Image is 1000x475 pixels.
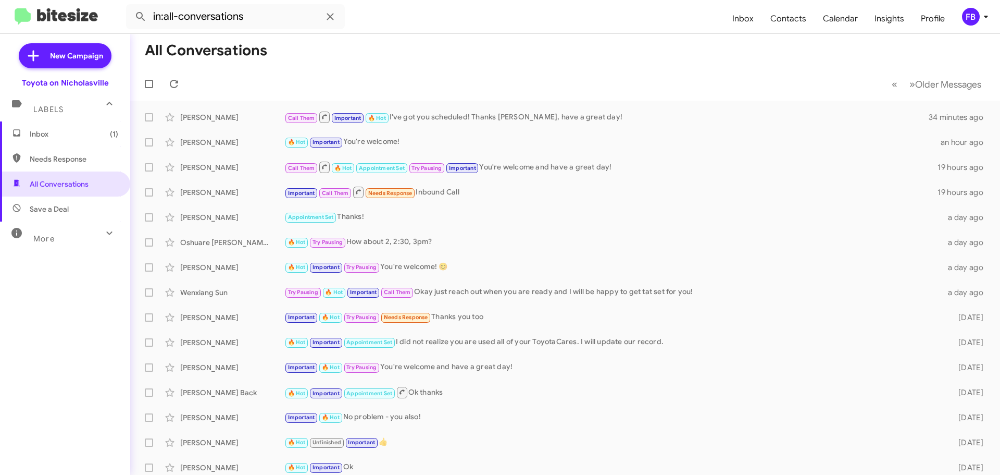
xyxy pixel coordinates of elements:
[312,464,340,471] span: Important
[180,462,284,473] div: [PERSON_NAME]
[288,390,306,397] span: 🔥 Hot
[288,264,306,271] span: 🔥 Hot
[962,8,980,26] div: FB
[346,314,377,321] span: Try Pausing
[322,190,349,197] span: Call Them
[938,187,992,198] div: 19 hours ago
[180,187,284,198] div: [PERSON_NAME]
[346,364,377,371] span: Try Pausing
[284,386,942,399] div: Ok thanks
[724,4,762,34] span: Inbox
[180,337,284,348] div: [PERSON_NAME]
[288,439,306,446] span: 🔥 Hot
[411,165,442,172] span: Try Pausing
[334,165,352,172] span: 🔥 Hot
[942,312,992,323] div: [DATE]
[19,43,111,68] a: New Campaign
[180,412,284,423] div: [PERSON_NAME]
[284,461,942,473] div: Ok
[359,165,405,172] span: Appointment Set
[33,234,55,243] span: More
[288,190,315,197] span: Important
[180,312,284,323] div: [PERSON_NAME]
[942,287,992,298] div: a day ago
[288,414,315,421] span: Important
[288,364,315,371] span: Important
[288,314,315,321] span: Important
[180,387,284,398] div: [PERSON_NAME] Back
[284,236,942,248] div: How about 2, 2:30, 3pm?
[180,137,284,148] div: [PERSON_NAME]
[346,390,392,397] span: Appointment Set
[126,4,345,29] input: Search
[942,437,992,448] div: [DATE]
[288,139,306,145] span: 🔥 Hot
[30,204,69,214] span: Save a Deal
[110,129,118,139] span: (1)
[449,165,476,172] span: Important
[322,414,340,421] span: 🔥 Hot
[284,211,942,223] div: Thanks!
[942,237,992,248] div: a day ago
[180,162,284,173] div: [PERSON_NAME]
[284,286,942,298] div: Okay just reach out when you are ready and I will be happy to get tat set for you!
[284,311,942,323] div: Thanks you too
[886,74,988,95] nav: Page navigation example
[30,179,89,189] span: All Conversations
[180,212,284,223] div: [PERSON_NAME]
[50,51,103,61] span: New Campaign
[312,264,340,271] span: Important
[284,161,938,174] div: You're welcome and have a great day!
[941,137,992,148] div: an hour ago
[180,362,284,373] div: [PERSON_NAME]
[350,289,377,296] span: Important
[325,289,343,296] span: 🔥 Hot
[815,4,866,34] a: Calendar
[913,4,953,34] a: Profile
[892,78,897,91] span: «
[288,464,306,471] span: 🔥 Hot
[284,186,938,199] div: Inbound Call
[284,336,942,348] div: I did not realize you are used all of your ToyotaCares. I will update our record.
[903,74,988,95] button: Next
[288,289,318,296] span: Try Pausing
[312,239,343,246] span: Try Pausing
[942,462,992,473] div: [DATE]
[348,439,375,446] span: Important
[30,154,118,164] span: Needs Response
[384,314,428,321] span: Needs Response
[284,436,942,448] div: 👍
[866,4,913,34] a: Insights
[929,112,992,123] div: 34 minutes ago
[33,105,64,114] span: Labels
[346,339,392,346] span: Appointment Set
[284,361,942,373] div: You're welcome and have a great day!
[312,439,341,446] span: Unfinished
[953,8,989,26] button: FB
[288,115,315,121] span: Call Them
[288,339,306,346] span: 🔥 Hot
[180,437,284,448] div: [PERSON_NAME]
[942,212,992,223] div: a day ago
[942,337,992,348] div: [DATE]
[322,364,340,371] span: 🔥 Hot
[942,362,992,373] div: [DATE]
[312,139,340,145] span: Important
[915,79,981,90] span: Older Messages
[284,111,929,124] div: I've got you scheduled! Thanks [PERSON_NAME], have a great day!
[322,314,340,321] span: 🔥 Hot
[334,115,361,121] span: Important
[909,78,915,91] span: »
[180,112,284,123] div: [PERSON_NAME]
[180,287,284,298] div: Wenxiang Sun
[942,262,992,273] div: a day ago
[762,4,815,34] span: Contacts
[384,289,411,296] span: Call Them
[368,115,386,121] span: 🔥 Hot
[938,162,992,173] div: 19 hours ago
[346,264,377,271] span: Try Pausing
[288,239,306,246] span: 🔥 Hot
